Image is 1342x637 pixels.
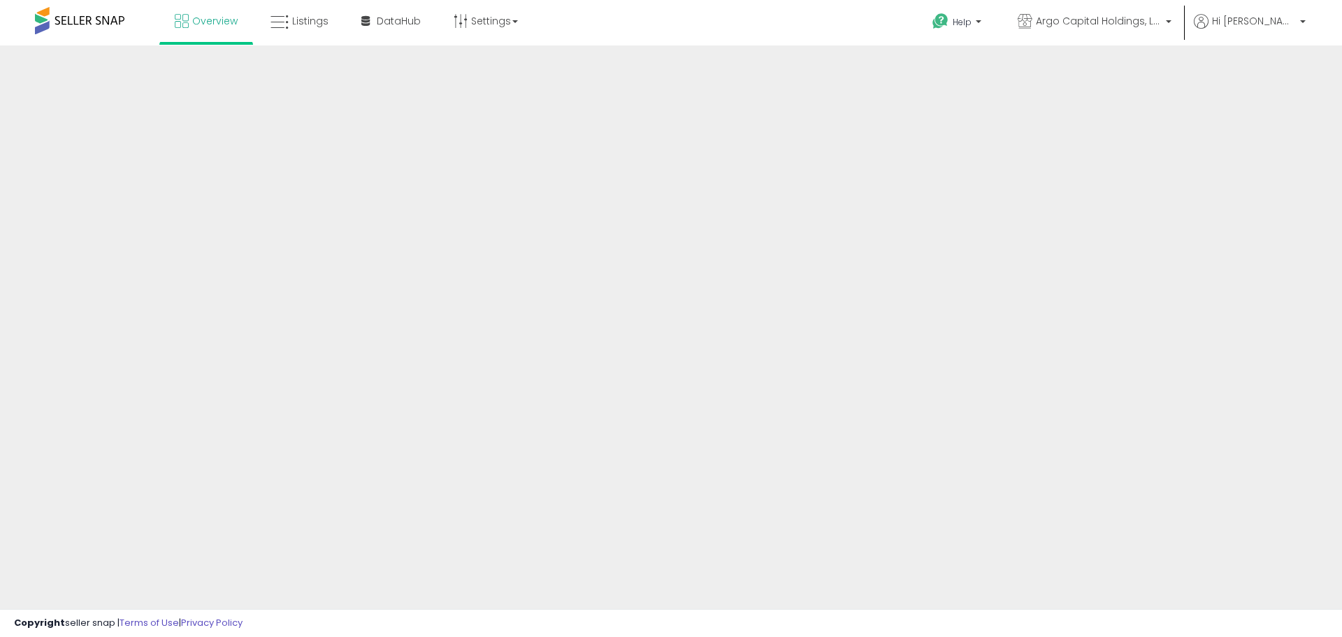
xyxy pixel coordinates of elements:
a: Privacy Policy [181,616,243,629]
div: seller snap | | [14,617,243,630]
span: Overview [192,14,238,28]
span: DataHub [377,14,421,28]
span: Help [953,16,972,28]
span: Listings [292,14,329,28]
i: Get Help [932,13,949,30]
strong: Copyright [14,616,65,629]
a: Terms of Use [120,616,179,629]
a: Help [921,2,995,45]
span: Argo Capital Holdings, LLLC [1036,14,1162,28]
span: Hi [PERSON_NAME] [1212,14,1296,28]
a: Hi [PERSON_NAME] [1194,14,1306,45]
